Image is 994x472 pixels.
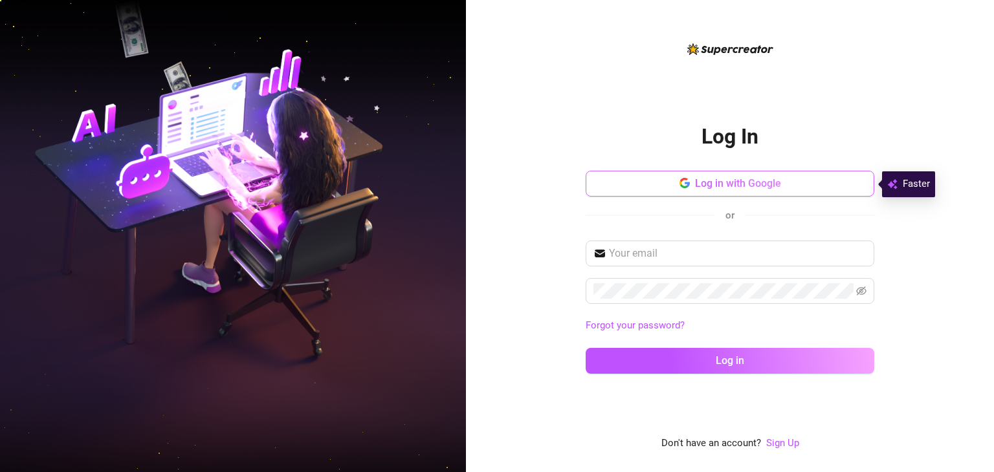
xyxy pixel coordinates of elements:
[716,354,744,367] span: Log in
[695,177,781,189] span: Log in with Google
[903,177,930,192] span: Faster
[609,246,867,261] input: Your email
[661,436,761,451] span: Don't have an account?
[725,209,734,221] span: or
[766,437,799,449] a: Sign Up
[586,318,874,334] a: Forgot your password?
[701,123,758,150] h2: Log In
[687,43,773,55] img: logo-BBDzfeDw.svg
[586,319,685,331] a: Forgot your password?
[586,348,874,374] button: Log in
[887,177,898,192] img: svg%3e
[766,436,799,451] a: Sign Up
[856,286,867,296] span: eye-invisible
[586,171,874,197] button: Log in with Google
